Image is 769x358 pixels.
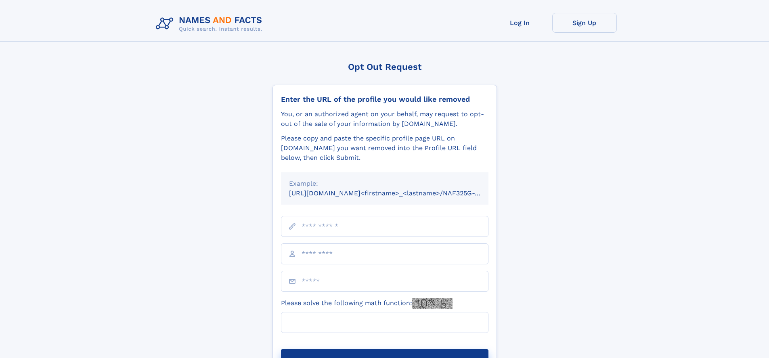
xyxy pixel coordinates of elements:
[281,109,488,129] div: You, or an authorized agent on your behalf, may request to opt-out of the sale of your informatio...
[281,298,453,309] label: Please solve the following math function:
[488,13,552,33] a: Log In
[281,95,488,104] div: Enter the URL of the profile you would like removed
[272,62,497,72] div: Opt Out Request
[289,179,480,188] div: Example:
[289,189,504,197] small: [URL][DOMAIN_NAME]<firstname>_<lastname>/NAF325G-xxxxxxxx
[153,13,269,35] img: Logo Names and Facts
[281,134,488,163] div: Please copy and paste the specific profile page URL on [DOMAIN_NAME] you want removed into the Pr...
[552,13,617,33] a: Sign Up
